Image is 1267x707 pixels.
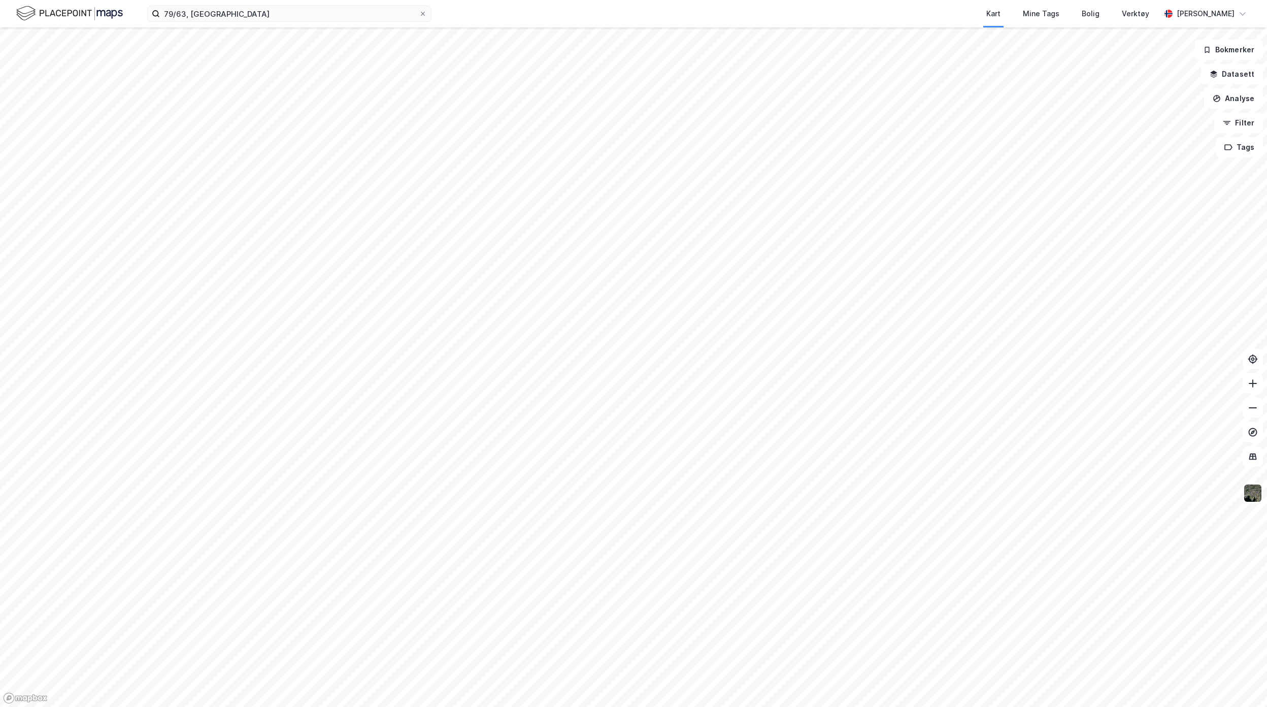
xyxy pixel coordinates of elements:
[1214,113,1263,133] button: Filter
[1201,64,1263,84] button: Datasett
[1243,484,1262,503] img: 9k=
[1216,137,1263,157] button: Tags
[1194,40,1263,60] button: Bokmerker
[1082,8,1099,20] div: Bolig
[160,6,419,21] input: Søk på adresse, matrikkel, gårdeiere, leietakere eller personer
[3,692,48,704] a: Mapbox homepage
[986,8,1001,20] div: Kart
[1216,658,1267,707] iframe: Chat Widget
[1216,658,1267,707] div: Kontrollprogram for chat
[1023,8,1059,20] div: Mine Tags
[1122,8,1149,20] div: Verktøy
[1177,8,1235,20] div: [PERSON_NAME]
[1204,88,1263,109] button: Analyse
[16,5,123,22] img: logo.f888ab2527a4732fd821a326f86c7f29.svg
